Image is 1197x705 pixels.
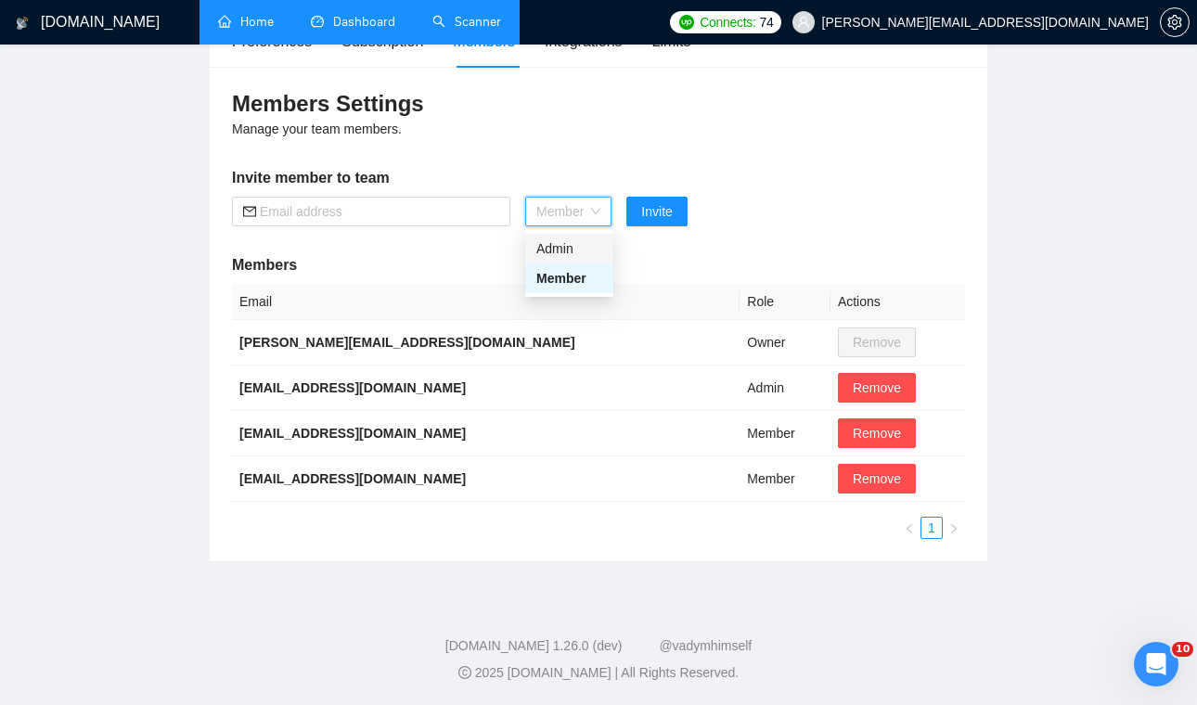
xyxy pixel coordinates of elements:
span: Manage your team members. [232,122,402,136]
span: Remove [853,423,901,443]
button: Invite [626,197,687,226]
th: Actions [830,284,965,320]
span: setting [1161,15,1189,30]
a: homeHome [218,14,274,30]
span: copyright [458,666,471,679]
div: Admin [536,238,602,259]
a: [DOMAIN_NAME] 1.26.0 (dev) [445,638,623,653]
div: 2025 [DOMAIN_NAME] | All Rights Reserved. [15,663,1182,683]
span: Remove [853,468,901,489]
img: logo [16,8,29,38]
b: [EMAIL_ADDRESS][DOMAIN_NAME] [239,380,466,395]
td: Admin [740,365,830,411]
h5: Members [232,254,965,276]
div: Member [525,263,613,293]
span: Connects: [700,12,755,32]
button: left [898,517,920,539]
button: Remove [838,464,916,493]
li: 1 [920,517,943,539]
h3: Members Settings [232,89,965,119]
b: [EMAIL_ADDRESS][DOMAIN_NAME] [239,471,466,486]
b: [PERSON_NAME][EMAIL_ADDRESS][DOMAIN_NAME] [239,335,575,350]
th: Role [740,284,830,320]
td: Owner [740,320,830,365]
span: Invite [641,201,672,222]
div: Admin [525,234,613,263]
h5: Invite member to team [232,167,965,189]
a: 1 [921,518,942,538]
iframe: Intercom live chat [1134,642,1178,686]
div: Member [536,268,602,288]
button: Remove [838,418,916,448]
span: Member [536,198,600,225]
span: left [904,523,915,534]
a: searchScanner [432,14,501,30]
b: [EMAIL_ADDRESS][DOMAIN_NAME] [239,426,466,441]
td: Member [740,456,830,502]
span: 10 [1172,642,1193,657]
td: Member [740,411,830,456]
input: Email address [260,201,499,222]
li: Next Page [943,517,965,539]
span: user [797,16,810,29]
span: 74 [760,12,774,32]
button: Remove [838,373,916,403]
a: setting [1160,15,1190,30]
img: upwork-logo.png [679,15,694,30]
a: dashboardDashboard [311,14,395,30]
span: right [948,523,959,534]
button: setting [1160,7,1190,37]
button: right [943,517,965,539]
th: Email [232,284,740,320]
span: mail [243,205,256,218]
a: @vadymhimself [659,638,752,653]
li: Previous Page [898,517,920,539]
span: Remove [853,378,901,398]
